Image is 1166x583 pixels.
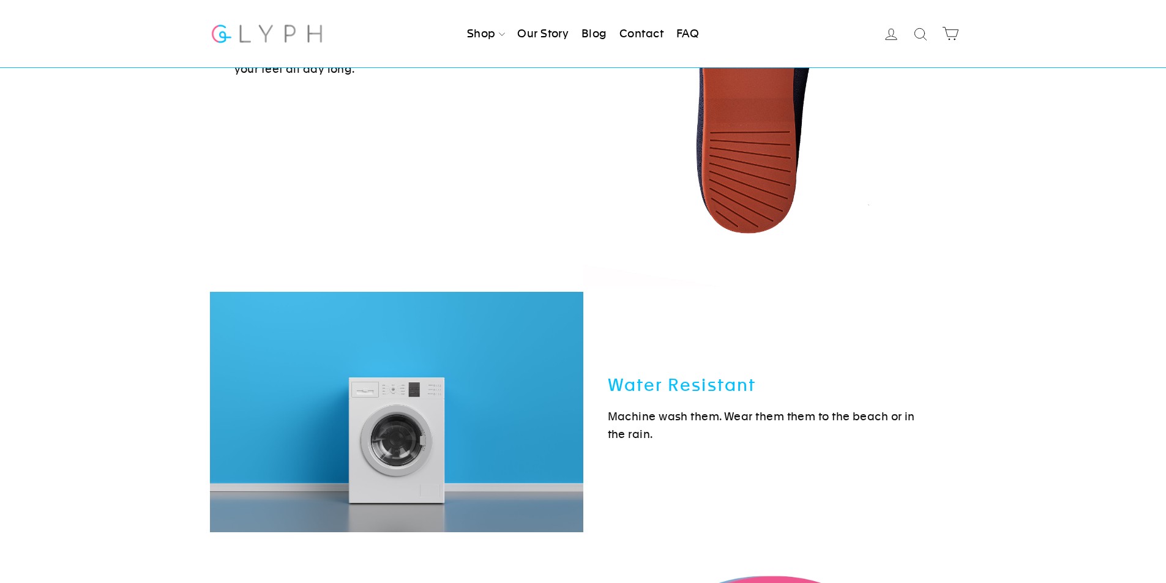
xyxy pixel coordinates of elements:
a: FAQ [671,20,704,47]
a: Shop [462,20,510,47]
a: Contact [615,20,668,47]
img: iStock-1096523200.jpg [210,292,583,532]
ul: Primary [462,20,704,47]
img: Glyph [210,17,324,50]
a: Our Story [512,20,574,47]
h3: Water Resistant [608,374,932,396]
p: Machine wash them. Wear them them to the beach or in the rain. [608,408,932,444]
a: Blog [577,20,612,47]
